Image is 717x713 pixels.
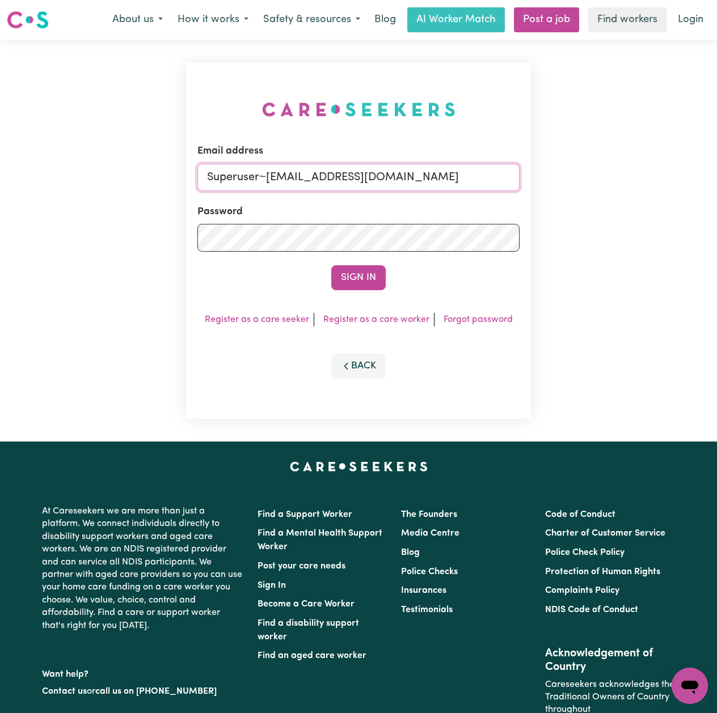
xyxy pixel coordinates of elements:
h2: Acknowledgement of Country [545,647,675,674]
a: Police Check Policy [545,548,625,557]
a: Find a disability support worker [258,619,359,642]
button: Sign In [331,265,386,290]
a: The Founders [401,510,457,519]
a: Careseekers home page [290,462,428,471]
a: Blog [368,7,403,32]
a: Post a job [514,7,579,32]
a: Post your care needs [258,562,345,571]
a: AI Worker Match [407,7,505,32]
button: Safety & resources [256,8,368,32]
iframe: Button to launch messaging window [672,668,708,704]
a: Careseekers logo [7,7,49,33]
input: Email address [197,164,520,191]
a: Charter of Customer Service [545,529,665,538]
a: Protection of Human Rights [545,567,660,576]
button: About us [105,8,170,32]
p: or [42,681,244,702]
p: Want help? [42,664,244,681]
a: call us on [PHONE_NUMBER] [95,687,217,696]
a: Find an aged care worker [258,651,366,660]
a: NDIS Code of Conduct [545,605,638,614]
a: Blog [401,548,420,557]
button: How it works [170,8,256,32]
a: Forgot password [444,315,513,324]
label: Password [197,205,243,219]
a: Find a Support Worker [258,510,352,519]
a: Find workers [588,7,667,32]
a: Login [671,7,710,32]
a: Media Centre [401,529,459,538]
a: Code of Conduct [545,510,615,519]
a: Complaints Policy [545,586,619,595]
a: Insurances [401,586,446,595]
a: Become a Care Worker [258,600,355,609]
a: Contact us [42,687,87,696]
a: Police Checks [401,567,458,576]
a: Register as a care worker [323,315,429,324]
a: Find a Mental Health Support Worker [258,529,382,551]
a: Testimonials [401,605,453,614]
label: Email address [197,144,263,159]
button: Back [331,354,386,379]
a: Register as a care seeker [205,315,309,324]
img: Careseekers logo [7,10,49,30]
a: Sign In [258,581,286,590]
p: At Careseekers we are more than just a platform. We connect individuals directly to disability su... [42,500,244,636]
